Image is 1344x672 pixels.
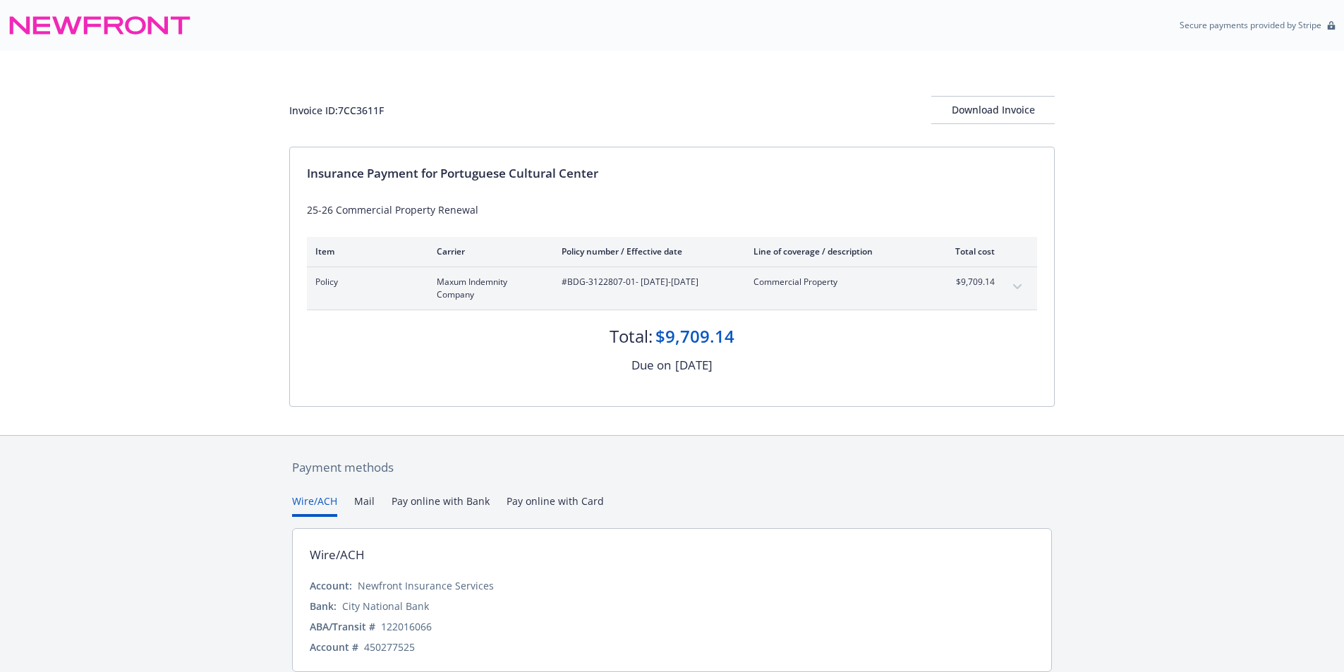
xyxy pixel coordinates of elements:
[931,96,1055,124] button: Download Invoice
[753,276,919,288] span: Commercial Property
[289,103,384,118] div: Invoice ID: 7CC3611F
[1006,276,1029,298] button: expand content
[310,619,375,634] div: ABA/Transit #
[631,356,671,374] div: Due on
[437,276,539,301] span: Maxum Indemnity Company
[315,276,414,288] span: Policy
[307,202,1037,217] div: 25-26 Commercial Property Renewal
[942,276,995,288] span: $9,709.14
[315,245,414,257] div: Item
[310,546,365,564] div: Wire/ACH
[307,164,1037,183] div: Insurance Payment for Portuguese Cultural Center
[1180,19,1321,31] p: Secure payments provided by Stripe
[310,640,358,654] div: Account #
[292,494,337,517] button: Wire/ACH
[655,324,734,348] div: $9,709.14
[562,245,731,257] div: Policy number / Effective date
[354,494,375,517] button: Mail
[610,324,653,348] div: Total:
[342,599,429,613] div: City National Bank
[310,578,352,593] div: Account:
[292,458,1052,477] div: Payment methods
[310,599,337,613] div: Bank:
[358,578,494,593] div: Newfront Insurance Services
[753,245,919,257] div: Line of coverage / description
[364,640,415,654] div: 450277525
[675,356,713,374] div: [DATE]
[392,494,490,517] button: Pay online with Bank
[942,245,995,257] div: Total cost
[507,494,604,517] button: Pay online with Card
[931,97,1055,123] div: Download Invoice
[562,276,731,288] span: #BDG-3122807-01 - [DATE]-[DATE]
[307,267,1037,310] div: PolicyMaxum Indemnity Company#BDG-3122807-01- [DATE]-[DATE]Commercial Property$9,709.14expand con...
[381,619,432,634] div: 122016066
[437,245,539,257] div: Carrier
